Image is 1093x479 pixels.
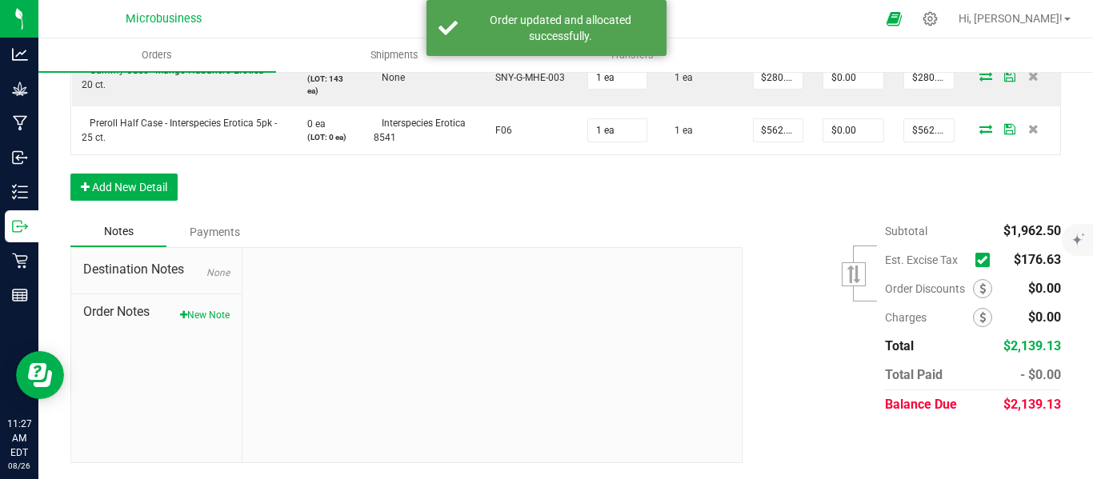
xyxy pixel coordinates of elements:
[487,72,565,83] span: SNY-G-MHE-003
[588,119,647,142] input: 0
[1028,309,1061,325] span: $0.00
[904,66,954,89] input: 0
[126,12,202,26] span: Microbusiness
[959,12,1063,25] span: Hi, [PERSON_NAME]!
[12,253,28,269] inline-svg: Retail
[70,174,178,201] button: Add New Detail
[349,48,440,62] span: Shipments
[276,38,514,72] a: Shipments
[885,338,914,353] span: Total
[38,38,276,72] a: Orders
[1003,397,1061,412] span: $2,139.13
[1028,281,1061,296] span: $0.00
[876,3,912,34] span: Open Ecommerce Menu
[466,12,655,44] div: Order updated and allocated successfully.
[885,397,957,412] span: Balance Due
[1003,223,1061,238] span: $1,962.50
[667,125,693,136] span: 1 ea
[487,125,512,136] span: F06
[12,115,28,131] inline-svg: Manufacturing
[374,118,466,143] span: Interspecies Erotica 8541
[1003,338,1061,353] span: $2,139.13
[1014,252,1061,267] span: $176.63
[975,249,997,270] span: Calculate excise tax
[374,72,405,83] span: None
[299,131,354,143] p: (LOT: 0 ea)
[1022,71,1046,81] span: Delete Order Detail
[885,282,973,295] span: Order Discounts
[12,46,28,62] inline-svg: Analytics
[1020,367,1061,382] span: - $0.00
[904,119,954,142] input: 0
[885,367,943,382] span: Total Paid
[12,287,28,303] inline-svg: Reports
[823,66,883,89] input: 0
[166,218,262,246] div: Payments
[7,460,31,472] p: 08/26
[206,267,230,278] span: None
[1022,124,1046,134] span: Delete Order Detail
[7,417,31,460] p: 11:27 AM EDT
[885,225,927,238] span: Subtotal
[120,48,194,62] span: Orders
[299,73,354,97] p: (LOT: 143 ea)
[885,311,973,324] span: Charges
[82,65,269,90] span: Gummy Case - Mango Habanero Erotica - 20 ct.
[83,260,230,279] span: Destination Notes
[754,66,803,89] input: 0
[12,184,28,200] inline-svg: Inventory
[920,11,940,26] div: Manage settings
[12,150,28,166] inline-svg: Inbound
[70,217,166,247] div: Notes
[885,253,969,266] span: Est. Excise Tax
[299,118,326,130] span: 0 ea
[823,119,883,142] input: 0
[82,118,277,143] span: Preroll Half Case - Interspecies Erotica 5pk - 25 ct.
[754,119,803,142] input: 0
[180,308,230,322] button: New Note
[12,218,28,234] inline-svg: Outbound
[16,351,64,399] iframe: Resource center
[998,71,1022,81] span: Save Order Detail
[588,66,647,89] input: 0
[83,302,230,321] span: Order Notes
[667,72,693,83] span: 1 ea
[12,81,28,97] inline-svg: Grow
[998,124,1022,134] span: Save Order Detail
